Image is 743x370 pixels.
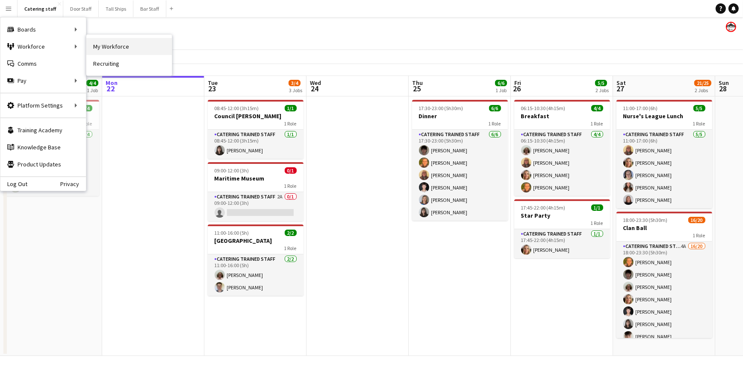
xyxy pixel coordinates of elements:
[616,212,712,338] app-job-card: 18:00-23:30 (5h30m)16/20Clan Ball1 RoleCatering trained staff4A16/2018:00-23:30 (5h30m)[PERSON_NA...
[309,84,321,93] span: 24
[489,120,501,127] span: 1 Role
[514,212,610,219] h3: Star Party
[106,79,118,87] span: Mon
[615,84,626,93] span: 27
[513,84,521,93] span: 26
[208,254,304,296] app-card-role: Catering trained staff2/211:00-16:00 (5h)[PERSON_NAME][PERSON_NAME]
[208,237,304,245] h3: [GEOGRAPHIC_DATA]
[87,87,98,93] div: 1 Job
[133,0,166,17] button: Bar Staff
[63,0,99,17] button: Door Staff
[521,105,566,111] span: 06:15-10:30 (4h15m)
[514,130,610,196] app-card-role: Catering trained staff4/406:15-10:30 (4h15m)[PERSON_NAME][PERSON_NAME][PERSON_NAME][PERSON_NAME]
[86,80,98,86] span: 4/4
[289,80,301,86] span: 3/4
[208,130,304,159] app-card-role: Catering trained staff1/108:45-12:00 (3h15m)[PERSON_NAME]
[695,87,711,93] div: 2 Jobs
[99,0,133,17] button: Tall Ships
[412,112,508,120] h3: Dinner
[412,130,508,221] app-card-role: Catering trained staff6/617:30-23:00 (5h30m)[PERSON_NAME][PERSON_NAME][PERSON_NAME][PERSON_NAME][...
[0,55,86,72] a: Comms
[693,120,705,127] span: 1 Role
[514,199,610,258] app-job-card: 17:45-22:00 (4h15m)1/1Star Party1 RoleCatering trained staff1/117:45-22:00 (4h15m)[PERSON_NAME]
[18,0,63,17] button: Catering staff
[0,181,27,187] a: Log Out
[284,245,297,251] span: 1 Role
[514,100,610,196] app-job-card: 06:15-10:30 (4h15m)4/4Breakfast1 RoleCatering trained staff4/406:15-10:30 (4h15m)[PERSON_NAME][PE...
[693,105,705,111] span: 5/5
[285,230,297,236] span: 2/2
[0,21,86,38] div: Boards
[215,167,249,174] span: 09:00-12:00 (3h)
[208,79,218,87] span: Tue
[616,100,712,208] app-job-card: 11:00-17:00 (6h)5/5Nurse's League Lunch1 RoleCatering trained staff5/511:00-17:00 (6h)[PERSON_NAM...
[215,105,259,111] span: 08:45-12:00 (3h15m)
[0,38,86,55] div: Workforce
[412,100,508,221] app-job-card: 17:30-23:00 (5h30m)6/6Dinner1 RoleCatering trained staff6/617:30-23:00 (5h30m)[PERSON_NAME][PERSO...
[688,217,705,223] span: 16/20
[596,87,609,93] div: 2 Jobs
[623,217,668,223] span: 18:00-23:30 (5h30m)
[208,224,304,296] app-job-card: 11:00-16:00 (5h)2/2[GEOGRAPHIC_DATA]1 RoleCatering trained staff2/211:00-16:00 (5h)[PERSON_NAME][...
[208,175,304,182] h3: Maritime Museum
[411,84,423,93] span: 25
[521,204,566,211] span: 17:45-22:00 (4h15m)
[208,100,304,159] app-job-card: 08:45-12:00 (3h15m)1/1Council [PERSON_NAME]1 RoleCatering trained staff1/108:45-12:00 (3h15m)[PER...
[694,80,711,86] span: 21/25
[285,105,297,111] span: 1/1
[616,112,712,120] h3: Nurse's League Lunch
[0,72,86,89] div: Pay
[86,38,172,55] a: My Workforce
[0,156,86,173] a: Product Updates
[0,97,86,114] div: Platform Settings
[591,204,603,211] span: 1/1
[289,87,302,93] div: 3 Jobs
[310,79,321,87] span: Wed
[489,105,501,111] span: 6/6
[495,80,507,86] span: 6/6
[514,229,610,258] app-card-role: Catering trained staff1/117:45-22:00 (4h15m)[PERSON_NAME]
[412,79,423,87] span: Thu
[208,112,304,120] h3: Council [PERSON_NAME]
[284,120,297,127] span: 1 Role
[616,130,712,208] app-card-role: Catering trained staff5/511:00-17:00 (6h)[PERSON_NAME][PERSON_NAME][PERSON_NAME][PERSON_NAME][PER...
[693,232,705,239] span: 1 Role
[284,183,297,189] span: 1 Role
[591,220,603,226] span: 1 Role
[208,162,304,221] app-job-card: 09:00-12:00 (3h)0/1Maritime Museum1 RoleCatering trained staff2A0/109:00-12:00 (3h)
[104,84,118,93] span: 22
[208,192,304,221] app-card-role: Catering trained staff2A0/109:00-12:00 (3h)
[514,79,521,87] span: Fri
[0,139,86,156] a: Knowledge Base
[595,80,607,86] span: 5/5
[719,79,729,87] span: Sun
[514,112,610,120] h3: Breakfast
[591,105,603,111] span: 4/4
[495,87,507,93] div: 1 Job
[60,181,86,187] a: Privacy
[419,105,463,111] span: 17:30-23:00 (5h30m)
[206,84,218,93] span: 23
[726,22,736,32] app-user-avatar: Beach Ballroom
[591,120,603,127] span: 1 Role
[285,167,297,174] span: 0/1
[215,230,249,236] span: 11:00-16:00 (5h)
[717,84,729,93] span: 28
[623,105,658,111] span: 11:00-17:00 (6h)
[86,55,172,72] a: Recruiting
[616,79,626,87] span: Sat
[0,122,86,139] a: Training Academy
[616,224,712,232] h3: Clan Ball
